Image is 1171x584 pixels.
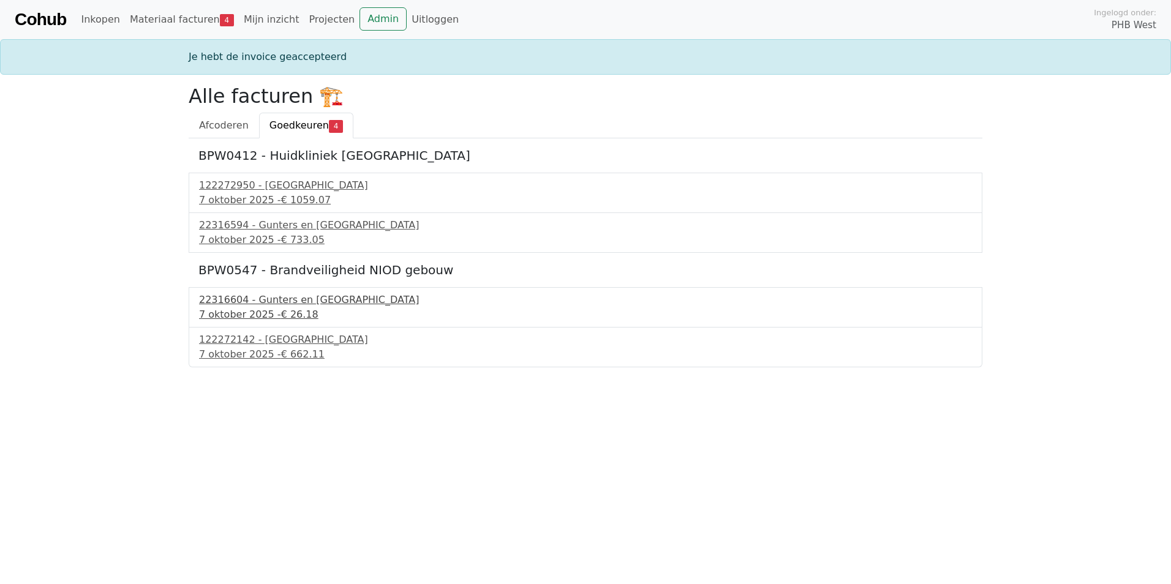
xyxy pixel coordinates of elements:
span: € 662.11 [281,348,325,360]
a: Afcoderen [189,113,259,138]
a: 22316594 - Gunters en [GEOGRAPHIC_DATA]7 oktober 2025 -€ 733.05 [199,218,972,247]
span: 4 [329,120,343,132]
a: Admin [360,7,407,31]
span: Afcoderen [199,119,249,131]
span: Ingelogd onder: [1094,7,1156,18]
div: 7 oktober 2025 - [199,307,972,322]
a: Uitloggen [407,7,464,32]
span: PHB West [1112,18,1156,32]
a: Goedkeuren4 [259,113,353,138]
span: € 733.05 [281,234,325,245]
div: 22316594 - Gunters en [GEOGRAPHIC_DATA] [199,218,972,233]
div: 122272142 - [GEOGRAPHIC_DATA] [199,332,972,347]
h5: BPW0412 - Huidkliniek [GEOGRAPHIC_DATA] [198,148,973,163]
a: Materiaal facturen4 [125,7,239,32]
div: 122272950 - [GEOGRAPHIC_DATA] [199,178,972,193]
span: 4 [220,14,234,26]
a: Inkopen [76,7,124,32]
span: € 26.18 [281,309,318,320]
a: Mijn inzicht [239,7,304,32]
h5: BPW0547 - Brandveiligheid NIOD gebouw [198,263,973,277]
a: 122272142 - [GEOGRAPHIC_DATA]7 oktober 2025 -€ 662.11 [199,332,972,362]
a: 22316604 - Gunters en [GEOGRAPHIC_DATA]7 oktober 2025 -€ 26.18 [199,293,972,322]
a: Cohub [15,5,66,34]
span: € 1059.07 [281,194,331,206]
a: 122272950 - [GEOGRAPHIC_DATA]7 oktober 2025 -€ 1059.07 [199,178,972,208]
div: 22316604 - Gunters en [GEOGRAPHIC_DATA] [199,293,972,307]
div: 7 oktober 2025 - [199,233,972,247]
span: Goedkeuren [269,119,329,131]
div: Je hebt de invoice geaccepteerd [181,50,990,64]
div: 7 oktober 2025 - [199,347,972,362]
h2: Alle facturen 🏗️ [189,84,982,108]
div: 7 oktober 2025 - [199,193,972,208]
a: Projecten [304,7,360,32]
